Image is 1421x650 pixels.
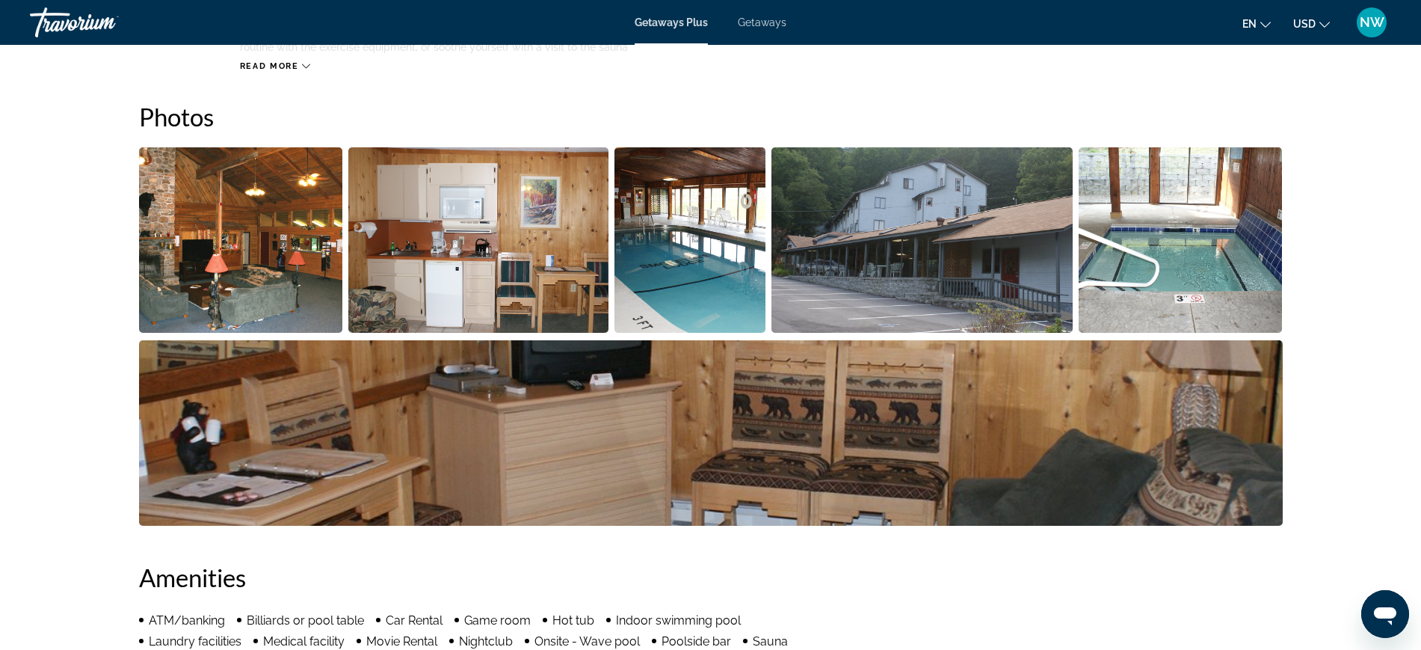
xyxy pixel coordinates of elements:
[771,147,1073,334] button: Open full-screen image slider
[534,634,640,649] span: Onsite - Wave pool
[616,613,741,628] span: Indoor swimming pool
[366,634,437,649] span: Movie Rental
[1360,15,1384,30] span: NW
[1293,13,1330,34] button: Change currency
[240,61,311,72] button: Read more
[738,16,786,28] a: Getaways
[1242,18,1257,30] span: en
[149,613,225,628] span: ATM/banking
[348,147,608,334] button: Open full-screen image slider
[635,16,708,28] a: Getaways Plus
[464,613,531,628] span: Game room
[1293,18,1316,30] span: USD
[247,613,364,628] span: Billiards or pool table
[459,634,513,649] span: Nightclub
[139,340,1283,527] button: Open full-screen image slider
[662,634,731,649] span: Poolside bar
[1361,590,1409,638] iframe: Button to launch messaging window
[1079,147,1283,334] button: Open full-screen image slider
[552,613,594,628] span: Hot tub
[139,562,1283,592] h2: Amenities
[139,102,1283,132] h2: Photos
[753,634,788,649] span: Sauna
[149,634,241,649] span: Laundry facilities
[30,3,179,42] a: Travorium
[263,634,345,649] span: Medical facility
[386,613,443,628] span: Car Rental
[240,61,299,71] span: Read more
[1352,7,1391,38] button: User Menu
[1242,13,1271,34] button: Change language
[139,147,343,334] button: Open full-screen image slider
[614,147,766,334] button: Open full-screen image slider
